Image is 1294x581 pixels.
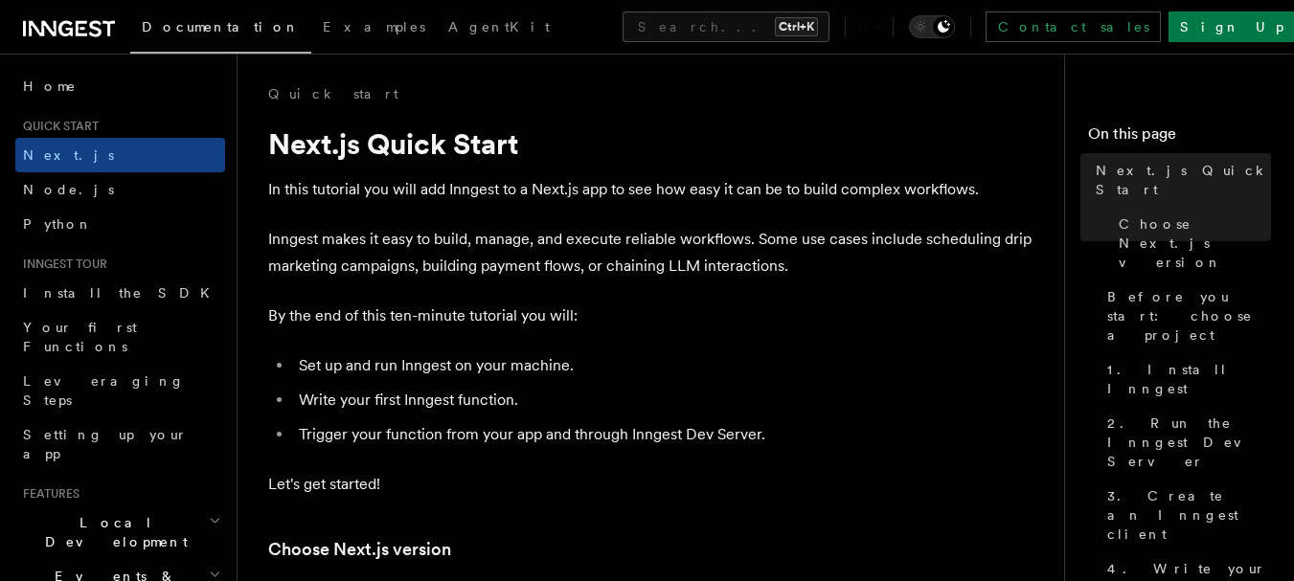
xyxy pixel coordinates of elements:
[130,6,311,54] a: Documentation
[15,119,99,134] span: Quick start
[293,352,1034,379] li: Set up and run Inngest on your machine.
[23,216,93,232] span: Python
[15,69,225,103] a: Home
[323,19,425,34] span: Examples
[1096,161,1271,199] span: Next.js Quick Start
[15,257,107,272] span: Inngest tour
[1100,479,1271,551] a: 3. Create an Inngest client
[268,302,1034,329] p: By the end of this ten-minute tutorial you will:
[268,84,398,103] a: Quick start
[1107,486,1271,544] span: 3. Create an Inngest client
[623,11,829,42] button: Search...Ctrl+K
[1107,360,1271,398] span: 1. Install Inngest
[15,486,79,502] span: Features
[1100,279,1271,352] a: Before you start: choose a project
[23,285,221,301] span: Install the SDK
[909,15,955,38] button: Toggle dark mode
[268,126,1034,161] h1: Next.js Quick Start
[1088,123,1271,153] h4: On this page
[1111,207,1271,279] a: Choose Next.js version
[142,19,300,34] span: Documentation
[1107,287,1271,345] span: Before you start: choose a project
[23,182,114,197] span: Node.js
[23,77,77,96] span: Home
[268,176,1034,203] p: In this tutorial you will add Inngest to a Next.js app to see how easy it can be to build complex...
[23,147,114,163] span: Next.js
[15,276,225,310] a: Install the SDK
[23,320,137,354] span: Your first Functions
[1088,153,1271,207] a: Next.js Quick Start
[15,310,225,364] a: Your first Functions
[293,387,1034,413] li: Write your first Inngest function.
[268,226,1034,279] p: Inngest makes it easy to build, manage, and execute reliable workflows. Some use cases include sc...
[15,364,225,417] a: Leveraging Steps
[15,138,225,172] a: Next.js
[23,373,185,408] span: Leveraging Steps
[15,513,209,551] span: Local Development
[1100,406,1271,479] a: 2. Run the Inngest Dev Server
[1107,413,1271,471] span: 2. Run the Inngest Dev Server
[23,427,188,461] span: Setting up your app
[986,11,1161,42] a: Contact sales
[15,172,225,207] a: Node.js
[15,207,225,241] a: Python
[293,421,1034,448] li: Trigger your function from your app and through Inngest Dev Server.
[268,471,1034,498] p: Let's get started!
[775,17,818,36] kbd: Ctrl+K
[448,19,550,34] span: AgentKit
[311,6,437,52] a: Examples
[1100,352,1271,406] a: 1. Install Inngest
[15,417,225,471] a: Setting up your app
[437,6,561,52] a: AgentKit
[1119,214,1271,272] span: Choose Next.js version
[268,536,451,563] a: Choose Next.js version
[15,505,225,559] button: Local Development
